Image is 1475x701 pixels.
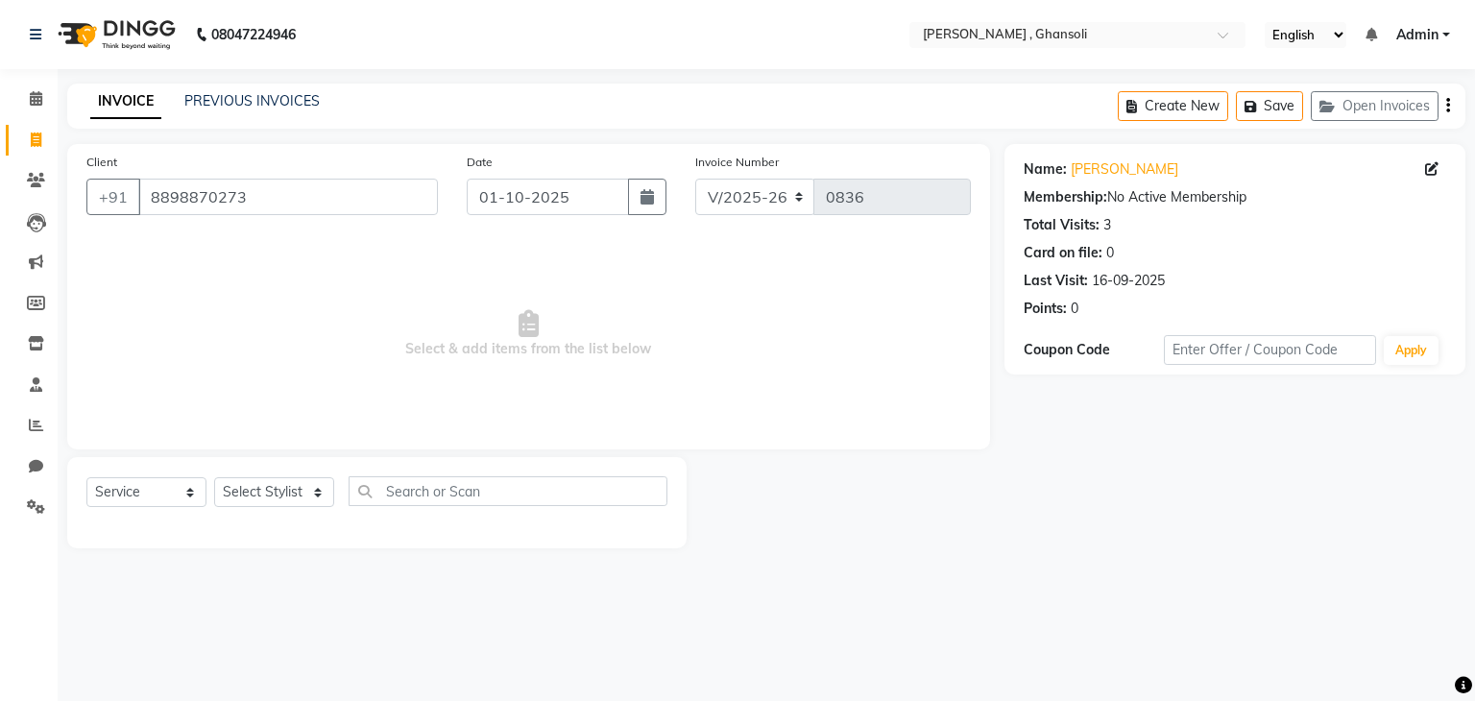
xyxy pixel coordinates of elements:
[1106,243,1114,263] div: 0
[1071,299,1078,319] div: 0
[349,476,667,506] input: Search or Scan
[1311,91,1439,121] button: Open Invoices
[1024,340,1165,360] div: Coupon Code
[1103,215,1111,235] div: 3
[1118,91,1228,121] button: Create New
[49,8,181,61] img: logo
[90,85,161,119] a: INVOICE
[1236,91,1303,121] button: Save
[1024,243,1102,263] div: Card on file:
[467,154,493,171] label: Date
[1024,215,1100,235] div: Total Visits:
[1384,336,1439,365] button: Apply
[1071,159,1178,180] a: [PERSON_NAME]
[1024,159,1067,180] div: Name:
[211,8,296,61] b: 08047224946
[138,179,438,215] input: Search by Name/Mobile/Email/Code
[1024,187,1107,207] div: Membership:
[1396,25,1439,45] span: Admin
[184,92,320,109] a: PREVIOUS INVOICES
[1024,299,1067,319] div: Points:
[86,179,140,215] button: +91
[695,154,779,171] label: Invoice Number
[1092,271,1165,291] div: 16-09-2025
[1024,271,1088,291] div: Last Visit:
[86,154,117,171] label: Client
[1024,187,1446,207] div: No Active Membership
[1164,335,1375,365] input: Enter Offer / Coupon Code
[86,238,971,430] span: Select & add items from the list below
